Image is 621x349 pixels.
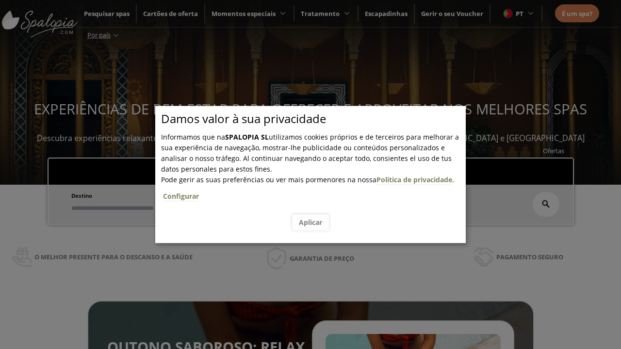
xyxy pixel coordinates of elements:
[376,175,452,185] a: Política de privacidade
[161,113,466,124] p: Damos valor à sua privacidade
[161,132,459,174] span: Informamos que na utilizamos cookies próprios e de terceiros para melhorar a sua experiência de n...
[163,191,199,201] a: Configurar
[161,175,376,184] span: Pode gerir as suas preferências ou ver mais pormenores na nossa
[225,132,269,142] b: SPALOPIA SL
[292,214,329,230] button: Aplicar
[161,175,466,207] span: .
